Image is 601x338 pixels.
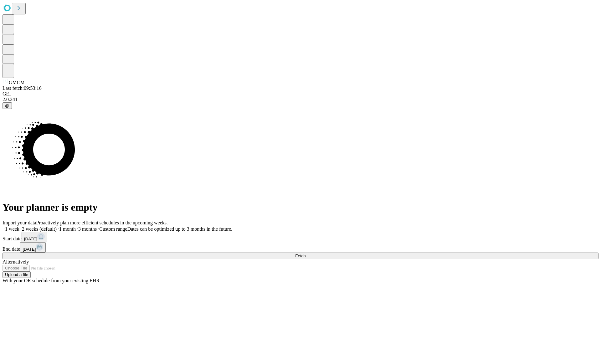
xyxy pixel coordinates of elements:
[99,226,127,232] span: Custom range
[3,278,100,283] span: With your OR schedule from your existing EHR
[24,237,37,241] span: [DATE]
[295,253,306,258] span: Fetch
[3,259,29,264] span: Alternatively
[23,247,36,252] span: [DATE]
[3,97,598,102] div: 2.0.241
[22,226,57,232] span: 2 weeks (default)
[3,202,598,213] h1: Your planner is empty
[59,226,76,232] span: 1 month
[78,226,97,232] span: 3 months
[5,226,19,232] span: 1 week
[3,242,598,253] div: End date
[9,80,25,85] span: GMCM
[3,271,31,278] button: Upload a file
[36,220,168,225] span: Proactively plan more efficient schedules in the upcoming weeks.
[3,220,36,225] span: Import your data
[3,232,598,242] div: Start date
[3,253,598,259] button: Fetch
[127,226,232,232] span: Dates can be optimized up to 3 months in the future.
[3,91,598,97] div: GEI
[3,102,12,109] button: @
[5,103,9,108] span: @
[20,242,46,253] button: [DATE]
[3,85,42,91] span: Last fetch: 09:53:16
[22,232,47,242] button: [DATE]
